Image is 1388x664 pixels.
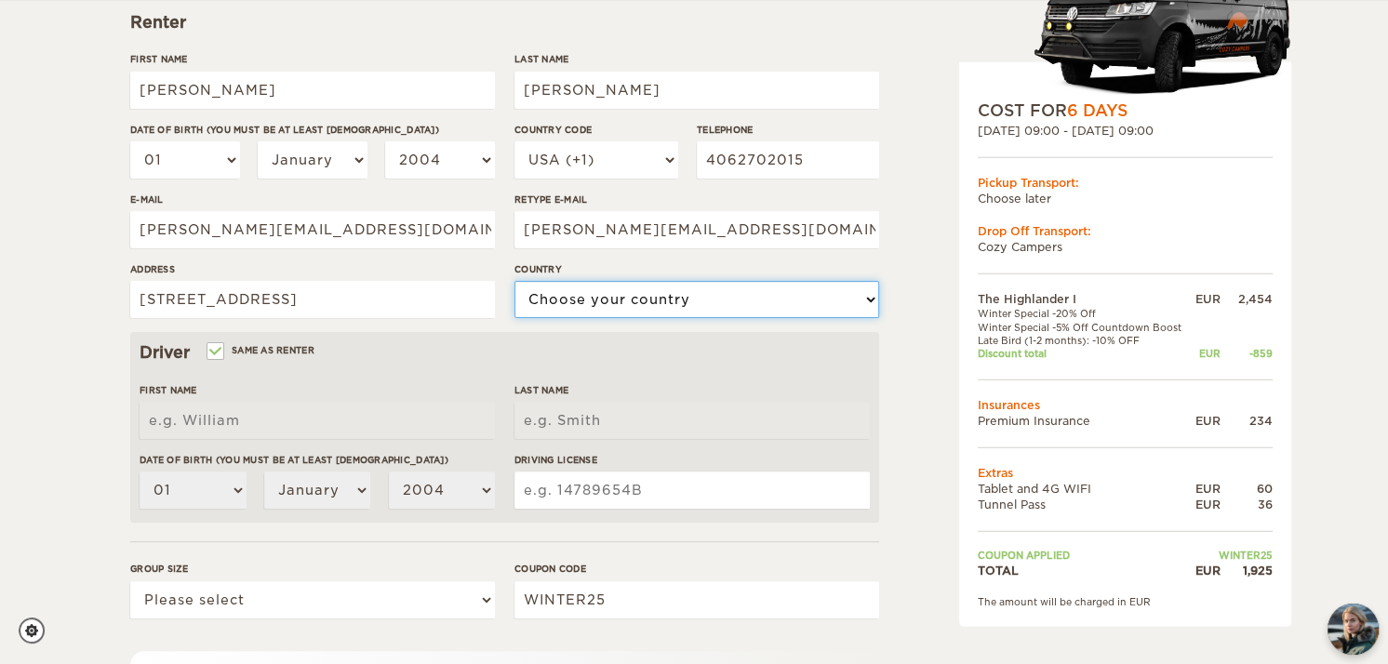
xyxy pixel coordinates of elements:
td: Extras [978,464,1273,480]
input: e.g. Smith [514,72,879,109]
input: e.g. example@example.com [130,211,495,248]
td: Discount total [978,347,1192,360]
input: e.g. William [130,72,495,109]
label: Group size [130,562,495,576]
div: COST FOR [978,100,1273,122]
div: -859 [1221,347,1273,360]
div: EUR [1192,497,1221,512]
label: Retype E-mail [514,193,879,206]
label: Date of birth (You must be at least [DEMOGRAPHIC_DATA]) [140,453,495,467]
div: 234 [1221,412,1273,428]
input: e.g. Street, City, Zip Code [130,281,495,318]
label: Date of birth (You must be at least [DEMOGRAPHIC_DATA]) [130,123,495,137]
td: Tablet and 4G WIFI [978,481,1192,497]
td: Choose later [978,191,1273,206]
div: 60 [1221,481,1273,497]
div: EUR [1192,562,1221,578]
label: First Name [130,52,495,66]
img: Freyja at Cozy Campers [1328,604,1379,655]
td: Coupon applied [978,549,1192,562]
div: 2,454 [1221,291,1273,307]
input: e.g. Smith [514,402,870,439]
label: Last Name [514,383,870,397]
label: Country [514,262,879,276]
div: EUR [1192,291,1221,307]
label: Country Code [514,123,678,137]
input: e.g. William [140,402,495,439]
td: TOTAL [978,562,1192,578]
td: Winter Special -5% Off Countdown Boost [978,320,1192,333]
td: WINTER25 [1192,549,1273,562]
div: The amount will be charged in EUR [978,594,1273,607]
div: Drop Off Transport: [978,223,1273,239]
div: Renter [130,11,879,33]
label: Last Name [514,52,879,66]
label: Address [130,262,495,276]
td: Cozy Campers [978,239,1273,255]
div: Driver [140,341,870,364]
td: Late Bird (1-2 months): -10% OFF [978,334,1192,347]
label: First Name [140,383,495,397]
label: Same as renter [208,341,314,359]
td: The Highlander I [978,291,1192,307]
td: Winter Special -20% Off [978,307,1192,320]
div: 36 [1221,497,1273,512]
td: Insurances [978,396,1273,412]
div: Pickup Transport: [978,174,1273,190]
div: EUR [1192,481,1221,497]
div: EUR [1192,412,1221,428]
label: Telephone [697,123,879,137]
label: E-mail [130,193,495,206]
label: Coupon code [514,562,879,576]
a: Cookie settings [19,618,57,644]
label: Driving License [514,453,870,467]
span: 6 Days [1067,101,1128,120]
div: EUR [1192,347,1221,360]
button: chat-button [1328,604,1379,655]
div: [DATE] 09:00 - [DATE] 09:00 [978,122,1273,138]
td: Tunnel Pass [978,497,1192,512]
input: e.g. example@example.com [514,211,879,248]
input: e.g. 1 234 567 890 [697,141,879,179]
div: 1,925 [1221,562,1273,578]
input: Same as renter [208,347,220,359]
td: Premium Insurance [978,412,1192,428]
input: e.g. 14789654B [514,471,870,509]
